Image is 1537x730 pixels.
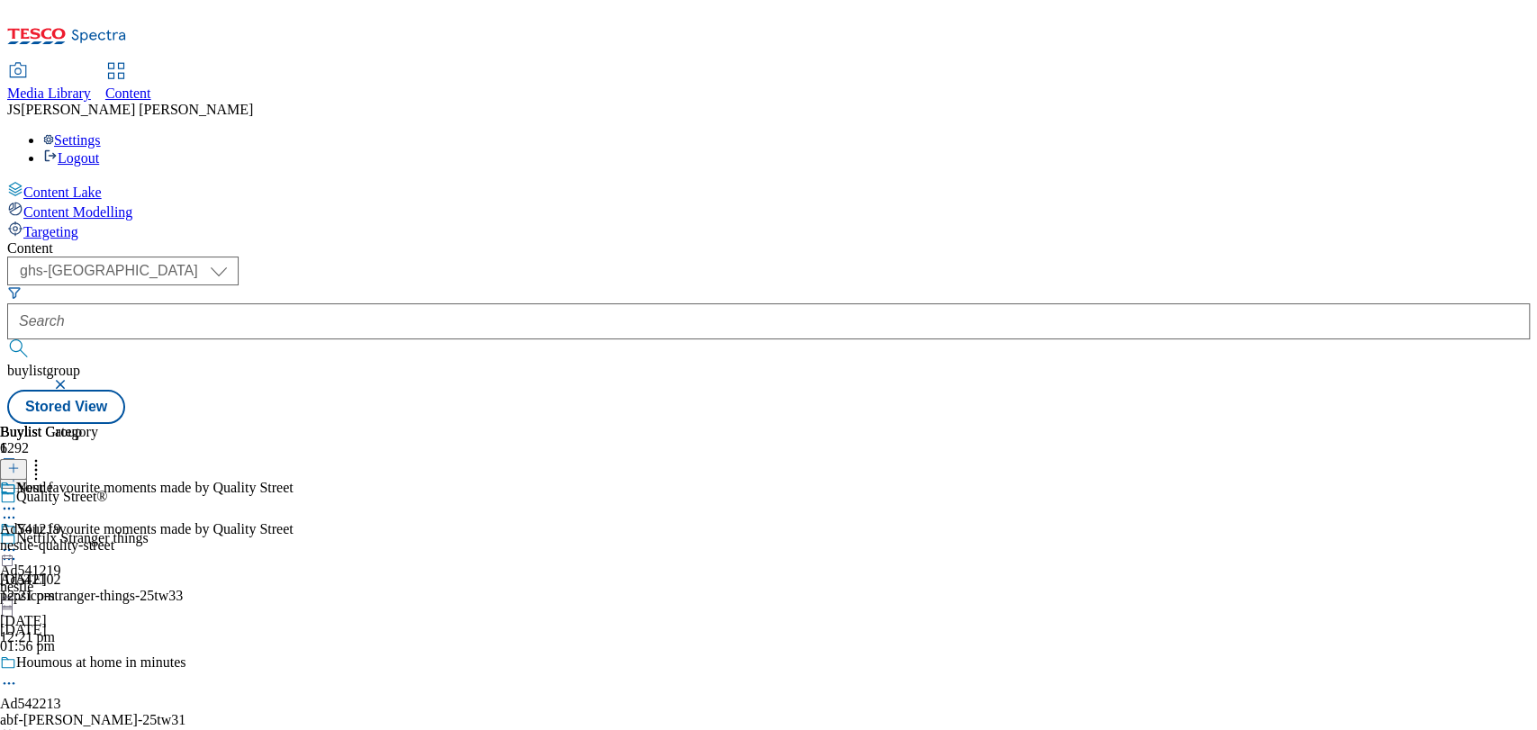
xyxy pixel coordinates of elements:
span: Targeting [23,224,78,239]
a: Settings [43,132,101,148]
div: Content [7,240,1530,257]
a: Content Lake [7,181,1530,201]
svg: Search Filters [7,285,22,300]
a: Content Modelling [7,201,1530,221]
span: Media Library [7,86,91,101]
span: Content [105,86,151,101]
a: Logout [43,150,99,166]
button: Stored View [7,390,125,424]
a: Content [105,64,151,102]
div: Your favourite moments made by Quality Street [16,521,294,537]
div: Houmous at home in minutes [16,654,185,671]
a: Targeting [7,221,1530,240]
div: Nestle [16,480,53,496]
input: Search [7,303,1530,339]
span: Content Lake [23,185,102,200]
span: [PERSON_NAME] [PERSON_NAME] [21,102,253,117]
span: Content Modelling [23,204,132,220]
span: JS [7,102,21,117]
span: buylistgroup [7,363,80,378]
a: Media Library [7,64,91,102]
div: Your favourite moments made by Quality Street [16,480,294,496]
